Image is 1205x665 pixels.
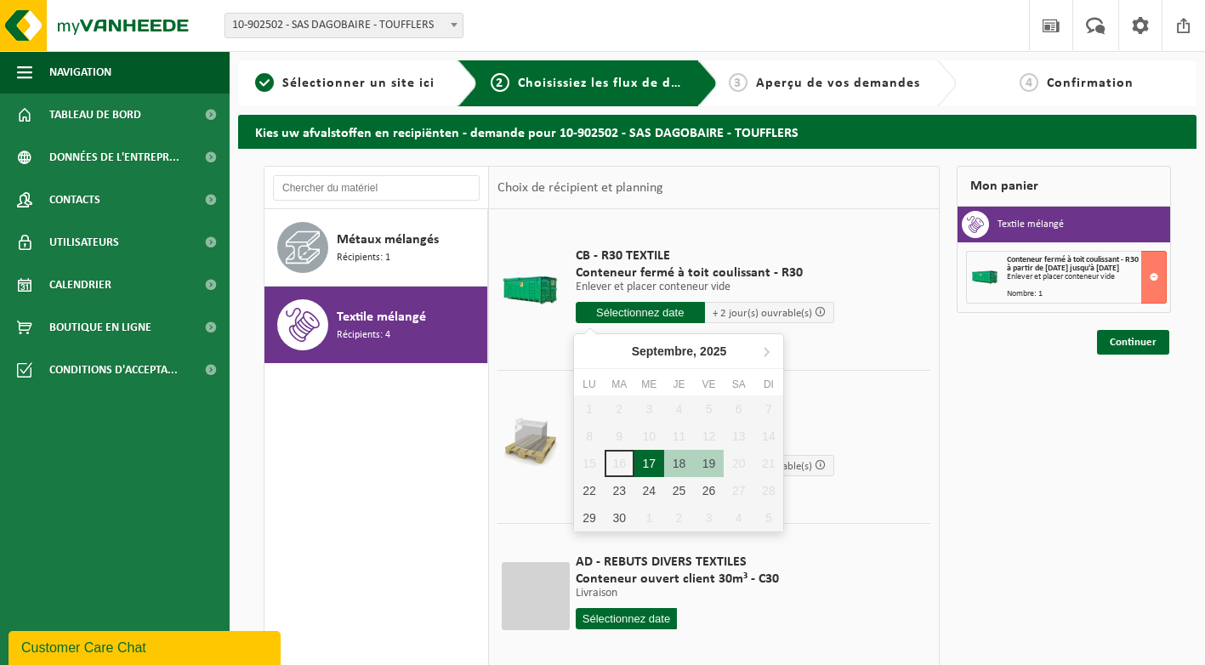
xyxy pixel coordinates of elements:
span: 2 [491,73,509,92]
input: Chercher du matériel [273,175,480,201]
span: Contacts [49,179,100,221]
span: Sélectionner un site ici [282,77,435,90]
div: 3 [694,504,724,531]
div: Nombre: 1 [1007,290,1166,298]
span: Récipients: 4 [337,327,390,344]
div: 17 [634,450,664,477]
button: Textile mélangé Récipients: 4 [264,287,488,363]
h2: Kies uw afvalstoffen en recipiënten - demande pour 10-902502 - SAS DAGOBAIRE - TOUFFLERS [238,115,1196,148]
span: + 2 jour(s) ouvrable(s) [713,308,812,319]
h3: Textile mélangé [998,211,1064,238]
span: Conteneur ouvert client 30m³ - C30 [576,571,779,588]
span: Conteneur fermé à toit coulissant - R30 [1007,255,1139,264]
div: Ve [694,376,724,393]
div: 30 [605,504,634,531]
div: Di [753,376,783,393]
div: Je [664,376,694,393]
div: 23 [605,477,634,504]
a: Continuer [1097,330,1169,355]
span: 10-902502 - SAS DAGOBAIRE - TOUFFLERS [225,14,463,37]
span: Aperçu de vos demandes [756,77,920,90]
div: 22 [574,477,604,504]
span: 1 [255,73,274,92]
div: Sa [724,376,753,393]
div: Septembre, [625,338,734,365]
span: Conditions d'accepta... [49,349,178,391]
span: 3 [729,73,747,92]
input: Sélectionnez date [576,608,678,629]
button: Métaux mélangés Récipients: 1 [264,209,488,287]
span: Tableau de bord [49,94,141,136]
div: Enlever et placer conteneur vide [1007,273,1166,281]
div: Mon panier [957,166,1171,207]
span: Données de l'entrepr... [49,136,179,179]
div: 29 [574,504,604,531]
div: 24 [634,477,664,504]
div: 25 [664,477,694,504]
div: 26 [694,477,724,504]
span: Métaux mélangés [337,230,439,250]
a: 1Sélectionner un site ici [247,73,444,94]
iframe: chat widget [9,628,284,665]
div: 18 [664,450,694,477]
span: Conteneur fermé à toit coulissant - R30 [576,264,834,281]
span: 4 [1020,73,1038,92]
span: CB - R30 TEXTILE [576,247,834,264]
span: AD - REBUTS DIVERS TEXTILES [576,554,779,571]
span: Navigation [49,51,111,94]
div: Me [634,376,664,393]
input: Sélectionnez date [576,302,705,323]
span: Calendrier [49,264,111,306]
p: Enlever et placer conteneur vide [576,281,834,293]
i: 2025 [700,345,726,357]
span: Choisissiez les flux de déchets et récipients [518,77,801,90]
div: Choix de récipient et planning [489,167,672,209]
span: Textile mélangé [337,307,426,327]
strong: à partir de [DATE] jusqu'à [DATE] [1007,264,1119,273]
p: Livraison [576,588,779,600]
div: Ma [605,376,634,393]
span: Récipients: 1 [337,250,390,266]
span: 10-902502 - SAS DAGOBAIRE - TOUFFLERS [225,13,463,38]
div: 19 [694,450,724,477]
div: 1 [634,504,664,531]
span: Boutique en ligne [49,306,151,349]
span: Utilisateurs [49,221,119,264]
div: 2 [664,504,694,531]
div: Lu [574,376,604,393]
span: Confirmation [1047,77,1134,90]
